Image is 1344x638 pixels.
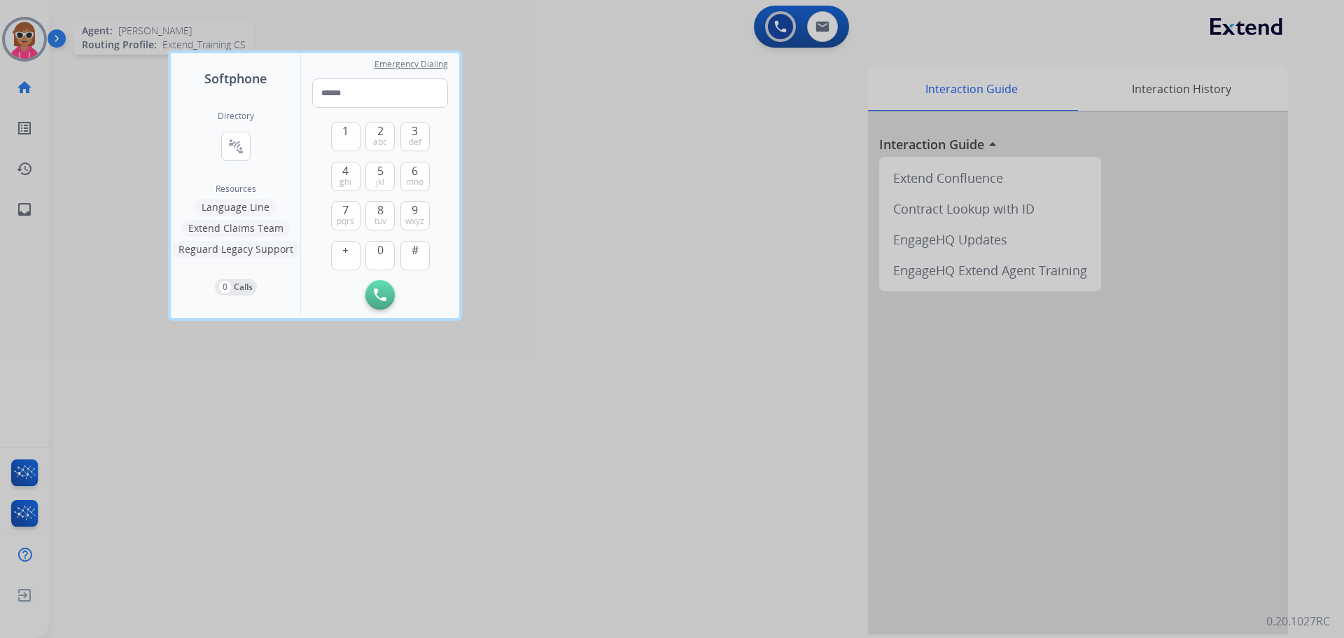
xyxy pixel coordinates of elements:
h2: Directory [218,111,254,122]
span: Softphone [204,69,267,88]
button: 2abc [365,122,395,151]
span: pqrs [337,216,354,227]
span: # [412,242,419,258]
span: ghi [339,176,351,188]
span: 3 [412,123,418,139]
button: 8tuv [365,201,395,230]
span: 7 [342,202,349,219]
button: Reguard Legacy Support [171,241,300,258]
span: 2 [377,123,384,139]
span: tuv [374,216,386,227]
span: jkl [376,176,384,188]
span: mno [406,176,423,188]
button: + [331,241,360,270]
span: 0 [377,242,384,258]
p: 0 [219,281,231,293]
span: Resources [216,183,256,195]
button: 3def [400,122,430,151]
span: abc [373,137,387,148]
button: Extend Claims Team [181,220,290,237]
button: 4ghi [331,162,360,191]
button: 9wxyz [400,201,430,230]
button: 5jkl [365,162,395,191]
span: 6 [412,162,418,179]
button: 7pqrs [331,201,360,230]
span: 1 [342,123,349,139]
p: 0.20.1027RC [1266,613,1330,630]
span: 5 [377,162,384,179]
button: Language Line [195,199,276,216]
button: 0Calls [215,279,257,296]
mat-icon: connect_without_contact [227,138,244,155]
button: 0 [365,241,395,270]
button: 1 [331,122,360,151]
span: 4 [342,162,349,179]
span: Emergency Dialing [374,59,448,70]
span: 9 [412,202,418,219]
button: # [400,241,430,270]
span: def [409,137,421,148]
p: Calls [234,281,253,293]
span: wxyz [405,216,424,227]
button: 6mno [400,162,430,191]
img: call-button [374,289,386,301]
span: + [342,242,349,258]
span: 8 [377,202,384,219]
